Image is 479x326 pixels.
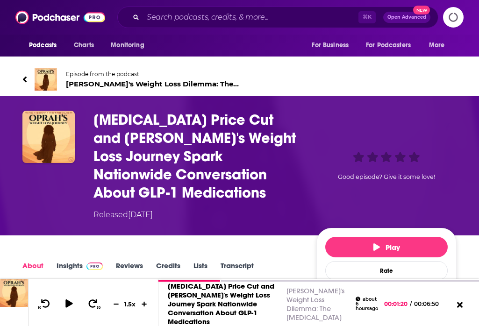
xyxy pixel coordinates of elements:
[22,68,240,91] a: Oprah's Weight Loss Dilemma: The OzempicEpisode from the podcast[PERSON_NAME]'s Weight Loss Dilem...
[373,243,400,252] span: Play
[57,261,103,283] a: InsightsPodchaser Pro
[358,11,376,23] span: ⌘ K
[410,300,412,307] span: /
[325,237,448,257] button: Play
[286,286,344,322] a: [PERSON_NAME]'s Weight Loss Dilemma: The [MEDICAL_DATA]
[66,79,240,88] span: [PERSON_NAME]'s Weight Loss Dilemma: The [MEDICAL_DATA]
[68,36,100,54] a: Charts
[429,39,445,52] span: More
[97,306,100,310] span: 30
[413,6,430,14] span: New
[168,282,274,326] a: [MEDICAL_DATA] Price Cut and [PERSON_NAME]'s Weight Loss Journey Spark Nationwide Conversation Ab...
[29,39,57,52] span: Podcasts
[443,7,464,28] span: Logging in
[15,8,105,26] img: Podchaser - Follow, Share and Rate Podcasts
[387,15,426,20] span: Open Advanced
[305,36,360,54] button: open menu
[117,7,438,28] div: Search podcasts, credits, & more...
[122,300,138,308] div: 1.5 x
[35,68,57,91] img: Oprah's Weight Loss Dilemma: The Ozempic
[38,306,41,310] span: 10
[74,39,94,52] span: Charts
[111,39,144,52] span: Monitoring
[312,39,349,52] span: For Business
[193,261,207,283] a: Lists
[221,261,254,283] a: Transcript
[93,111,301,202] h1: Ozempic Price Cut and Oprah's Weight Loss Journey Spark Nationwide Conversation About GLP-1 Medic...
[22,261,43,283] a: About
[412,300,448,307] span: 00:06:50
[384,300,410,307] span: 00:01:20
[360,36,424,54] button: open menu
[338,173,435,180] span: Good episode? Give it some love!
[93,209,153,220] div: Released [DATE]
[36,298,54,310] button: 10
[383,12,430,23] button: Open AdvancedNew
[366,39,411,52] span: For Podcasters
[156,261,180,283] a: Credits
[422,36,457,54] button: open menu
[85,298,102,310] button: 30
[356,297,378,311] div: about 6 hours ago
[86,262,103,270] img: Podchaser Pro
[325,261,448,280] div: Rate
[22,36,69,54] button: open menu
[116,261,143,283] a: Reviews
[104,36,156,54] button: open menu
[22,111,75,163] img: Ozempic Price Cut and Oprah's Weight Loss Journey Spark Nationwide Conversation About GLP-1 Medic...
[143,10,358,25] input: Search podcasts, credits, & more...
[66,71,240,78] span: Episode from the podcast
